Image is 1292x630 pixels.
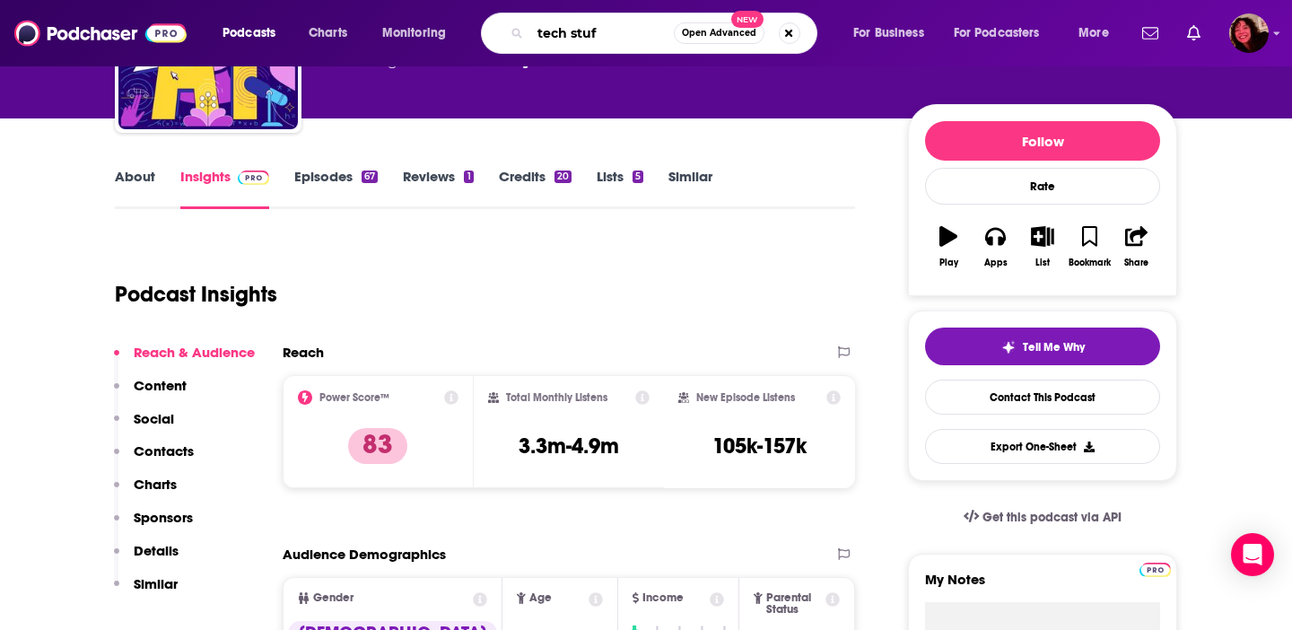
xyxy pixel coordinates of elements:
span: Logged in as Kathryn-Musilek [1229,13,1269,53]
button: tell me why sparkleTell Me Why [925,328,1160,365]
a: Similar [668,168,712,209]
a: Contact This Podcast [925,380,1160,415]
a: Get this podcast via API [949,495,1136,539]
button: Bookmark [1066,214,1113,279]
div: 1 [464,171,473,183]
a: Lists5 [597,168,643,209]
button: List [1019,214,1066,279]
h3: 105k-157k [712,433,807,459]
button: Show profile menu [1229,13,1269,53]
h2: Audience Demographics [283,546,446,563]
h1: Podcast Insights [115,281,277,308]
input: Search podcasts, credits, & more... [530,19,674,48]
button: Content [114,377,187,410]
button: open menu [1066,19,1131,48]
span: For Podcasters [954,21,1040,46]
span: Age [529,592,552,604]
div: Rate [925,168,1160,205]
span: New [731,11,764,28]
div: Share [1124,258,1148,268]
span: Tell Me Why [1023,340,1085,354]
span: For Business [853,21,924,46]
p: Social [134,410,174,427]
p: Sponsors [134,509,193,526]
span: Income [642,592,684,604]
span: Monitoring [382,21,446,46]
div: Search podcasts, credits, & more... [498,13,834,54]
a: About [115,168,155,209]
button: Export One-Sheet [925,429,1160,464]
h2: Reach [283,344,324,361]
h2: New Episode Listens [696,391,795,404]
button: Play [925,214,972,279]
button: Follow [925,121,1160,161]
a: Show notifications dropdown [1135,18,1165,48]
img: Podchaser Pro [1139,563,1171,577]
a: Reviews1 [403,168,473,209]
div: 67 [362,171,378,183]
button: open menu [210,19,299,48]
p: Similar [134,575,178,592]
h2: Total Monthly Listens [506,391,607,404]
button: Charts [114,476,177,509]
button: Open AdvancedNew [674,22,764,44]
p: Reach & Audience [134,344,255,361]
h2: Power Score™ [319,391,389,404]
div: 5 [633,171,643,183]
a: Episodes67 [294,168,378,209]
button: Details [114,542,179,575]
p: Content [134,377,187,394]
button: Similar [114,575,178,608]
img: Podchaser Pro [238,171,269,185]
a: InsightsPodchaser Pro [180,168,269,209]
div: Play [939,258,958,268]
button: open menu [370,19,469,48]
img: Podchaser - Follow, Share and Rate Podcasts [14,16,187,50]
button: open menu [841,19,947,48]
div: List [1035,258,1050,268]
div: Apps [984,258,1008,268]
span: More [1078,21,1109,46]
button: Contacts [114,442,194,476]
button: open menu [942,19,1066,48]
span: Gender [313,592,354,604]
a: Show notifications dropdown [1180,18,1208,48]
a: Credits20 [499,168,572,209]
button: Share [1113,214,1160,279]
a: Charts [297,19,358,48]
span: Get this podcast via API [982,510,1122,525]
span: Open Advanced [682,29,756,38]
button: Reach & Audience [114,344,255,377]
p: Details [134,542,179,559]
button: Social [114,410,174,443]
div: Bookmark [1069,258,1111,268]
span: Podcasts [223,21,275,46]
p: Contacts [134,442,194,459]
span: Parental Status [766,592,823,616]
label: My Notes [925,571,1160,602]
div: Open Intercom Messenger [1231,533,1274,576]
button: Apps [972,214,1018,279]
h3: 3.3m-4.9m [519,433,619,459]
img: tell me why sparkle [1001,340,1016,354]
div: 20 [554,171,572,183]
span: Charts [309,21,347,46]
button: Sponsors [114,509,193,542]
a: Pro website [1139,560,1171,577]
img: User Profile [1229,13,1269,53]
p: Charts [134,476,177,493]
p: 83 [348,428,407,464]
